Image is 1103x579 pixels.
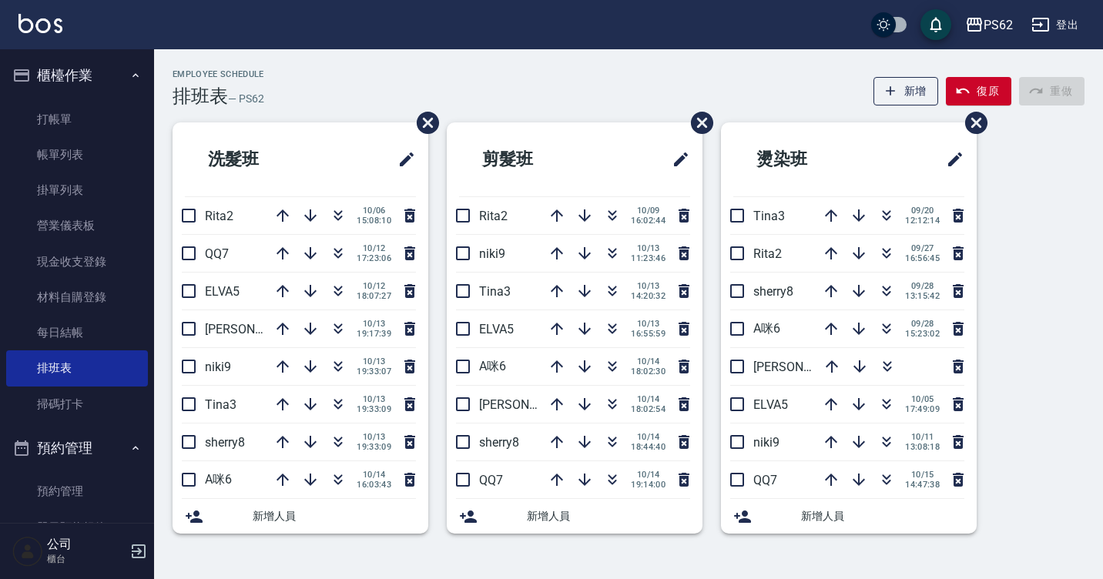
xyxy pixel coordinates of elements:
[905,442,940,452] span: 13:08:18
[357,404,391,414] span: 19:33:09
[631,253,665,263] span: 11:23:46
[6,137,148,172] a: 帳單列表
[357,366,391,377] span: 19:33:07
[357,432,391,442] span: 10/13
[920,9,951,40] button: save
[357,470,391,480] span: 10/14
[753,397,788,412] span: ELVA5
[733,132,883,187] h2: 燙染班
[905,394,940,404] span: 10/05
[479,397,585,412] span: [PERSON_NAME]26
[905,329,940,339] span: 15:23:02
[357,356,391,366] span: 10/13
[905,480,940,490] span: 14:47:38
[905,206,940,216] span: 09/20
[954,100,990,146] span: 刪除班表
[459,132,609,187] h2: 剪髮班
[357,253,391,263] span: 17:23:06
[6,474,148,509] a: 預約管理
[984,15,1013,35] div: PS62
[479,359,506,373] span: A咪6
[631,394,665,404] span: 10/14
[6,244,148,279] a: 現金收支登錄
[631,470,665,480] span: 10/14
[6,428,148,468] button: 預約管理
[801,508,964,524] span: 新增人員
[721,499,977,534] div: 新增人員
[753,435,779,450] span: niki9
[173,85,228,107] h3: 排班表
[6,55,148,95] button: 櫃檯作業
[905,470,940,480] span: 10/15
[631,319,665,329] span: 10/13
[357,442,391,452] span: 19:33:09
[631,216,665,226] span: 16:02:44
[173,69,264,79] h2: Employee Schedule
[357,291,391,301] span: 18:07:27
[905,291,940,301] span: 13:15:42
[479,435,519,450] span: sherry8
[479,284,511,299] span: Tina3
[357,394,391,404] span: 10/13
[753,473,777,487] span: QQ7
[6,102,148,137] a: 打帳單
[205,322,311,336] span: [PERSON_NAME]26
[47,537,126,552] h5: 公司
[253,508,416,524] span: 新增人員
[631,243,665,253] span: 10/13
[6,315,148,350] a: 每日結帳
[631,281,665,291] span: 10/13
[6,387,148,422] a: 掃碼打卡
[946,77,1011,105] button: 復原
[357,243,391,253] span: 10/12
[631,291,665,301] span: 14:20:32
[937,141,964,178] span: 修改班表的標題
[357,281,391,291] span: 10/12
[905,319,940,329] span: 09/28
[905,253,940,263] span: 16:56:45
[173,499,428,534] div: 新增人員
[205,246,229,261] span: QQ7
[6,172,148,208] a: 掛單列表
[662,141,690,178] span: 修改班表的標題
[905,243,940,253] span: 09/27
[753,321,780,336] span: A咪6
[873,77,939,105] button: 新增
[631,366,665,377] span: 18:02:30
[357,480,391,490] span: 16:03:43
[447,499,702,534] div: 新增人員
[357,206,391,216] span: 10/06
[631,432,665,442] span: 10/14
[185,132,335,187] h2: 洗髮班
[205,397,236,412] span: Tina3
[679,100,716,146] span: 刪除班表
[6,279,148,315] a: 材料自購登錄
[357,319,391,329] span: 10/13
[205,472,232,487] span: A咪6
[1025,11,1085,39] button: 登出
[6,208,148,243] a: 營業儀表板
[905,432,940,442] span: 10/11
[631,206,665,216] span: 10/09
[631,442,665,452] span: 18:44:40
[631,404,665,414] span: 18:02:54
[479,473,503,487] span: QQ7
[905,281,940,291] span: 09/28
[905,404,940,414] span: 17:49:09
[6,350,148,386] a: 排班表
[205,284,240,299] span: ELVA5
[357,216,391,226] span: 15:08:10
[228,91,264,107] h6: — PS62
[388,141,416,178] span: 修改班表的標題
[753,284,793,299] span: sherry8
[6,510,148,545] a: 單日預約紀錄
[205,209,233,223] span: Rita2
[479,246,505,261] span: niki9
[357,329,391,339] span: 19:17:39
[753,209,785,223] span: Tina3
[959,9,1019,41] button: PS62
[12,536,43,567] img: Person
[205,360,231,374] span: niki9
[479,209,508,223] span: Rita2
[753,246,782,261] span: Rita2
